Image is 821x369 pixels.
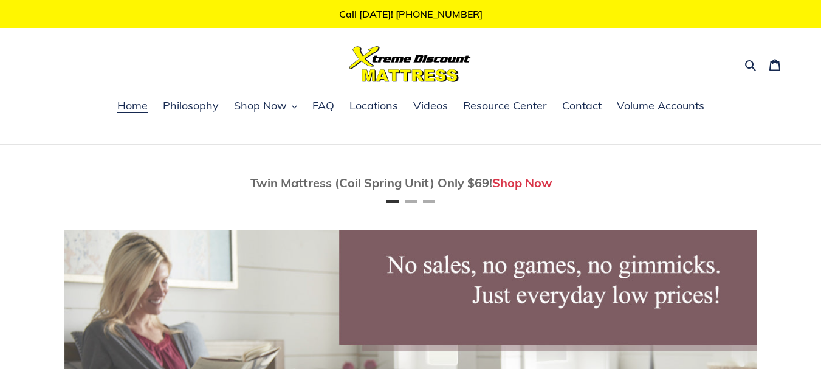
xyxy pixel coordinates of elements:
[492,175,552,190] a: Shop Now
[234,98,287,113] span: Shop Now
[312,98,334,113] span: FAQ
[343,97,404,116] a: Locations
[163,98,219,113] span: Philosophy
[306,97,340,116] a: FAQ
[228,97,303,116] button: Shop Now
[413,98,448,113] span: Videos
[117,98,148,113] span: Home
[386,200,399,203] button: Page 1
[457,97,553,116] a: Resource Center
[423,200,435,203] button: Page 3
[405,200,417,203] button: Page 2
[157,97,225,116] a: Philosophy
[617,98,704,113] span: Volume Accounts
[349,46,471,82] img: Xtreme Discount Mattress
[611,97,710,116] a: Volume Accounts
[556,97,608,116] a: Contact
[111,97,154,116] a: Home
[562,98,602,113] span: Contact
[407,97,454,116] a: Videos
[349,98,398,113] span: Locations
[250,175,492,190] span: Twin Mattress (Coil Spring Unit) Only $69!
[463,98,547,113] span: Resource Center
